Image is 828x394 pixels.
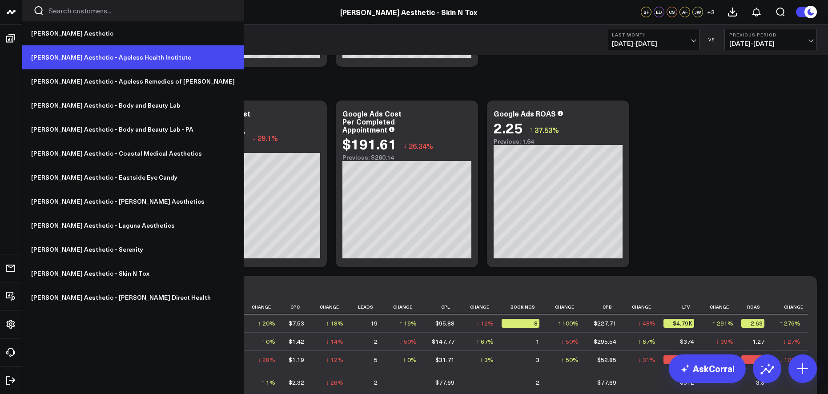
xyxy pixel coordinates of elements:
div: $52.85 [597,355,616,364]
span: + 3 [707,9,715,15]
th: Cpc [283,300,313,314]
div: - [491,378,494,387]
input: Search customers input [48,6,233,16]
div: SF [641,7,651,17]
a: [PERSON_NAME] Aesthetic - Body and Beauty Lab [22,93,244,117]
th: Change [547,300,587,314]
div: $0 [663,355,694,364]
th: Leads [351,300,386,314]
div: ED [654,7,664,17]
div: ↑ 20% [258,319,275,328]
div: ↓ 50% [399,337,417,346]
div: ↑ 18% [326,319,343,328]
span: [DATE] - [DATE] [612,40,695,47]
div: $31.71 [435,355,454,364]
a: [PERSON_NAME] Aesthetic - Coastal Medical Aesthetics [22,141,244,165]
th: Change [386,300,425,314]
div: $147.77 [432,337,454,346]
th: Change [244,300,283,314]
div: AF [679,7,690,17]
div: - [576,378,579,387]
b: Previous Period [729,32,812,37]
div: $1.42 [289,337,304,346]
div: ↓ 48% [638,319,655,328]
div: Previous: 1.64 [494,138,623,145]
div: ↑ 0% [261,337,275,346]
div: Google Ads Cost Per Completed Appointment [342,109,402,134]
div: 3 [536,355,539,364]
div: $77.69 [435,378,454,387]
div: ↑ 67% [638,337,655,346]
div: - [414,378,417,387]
div: 8 [502,319,539,328]
div: 19 [370,319,378,328]
div: 2.63 [741,319,765,328]
div: 1 [536,337,539,346]
div: $1.19 [289,355,304,364]
a: [PERSON_NAME] Aesthetic [22,21,244,45]
span: 37.53% [535,125,559,135]
div: ↑ 19% [399,319,417,328]
div: Google Ads ROAS [494,109,556,118]
div: ↑ 67% [476,337,494,346]
a: [PERSON_NAME] Aesthetic - Ageless Health Institute [22,45,244,69]
div: $4.79K [663,319,694,328]
a: [PERSON_NAME] Aesthetic - [PERSON_NAME] Aesthetics [22,189,244,213]
button: +3 [705,7,716,17]
div: VS [704,37,720,42]
th: Change [702,300,741,314]
div: 2 [374,337,378,346]
th: Cpl [425,300,462,314]
span: ↓ [252,132,256,144]
div: 2.25 [494,120,523,136]
th: Bookings [502,300,547,314]
span: 29.1% [257,133,278,143]
th: Ltv [663,300,702,314]
div: ↓ 27% [783,337,800,346]
th: Roas [741,300,773,314]
th: Change [772,300,808,314]
div: Previous: $260.14 [342,154,471,161]
div: $295.54 [594,337,616,346]
a: [PERSON_NAME] Aesthetic - Eastside Eye Candy [22,165,244,189]
a: [PERSON_NAME] Aesthetic - Skin N Tox [340,7,477,17]
a: [PERSON_NAME] Aesthetic - [PERSON_NAME] Direct Health [22,285,244,310]
div: 1.27 [752,337,764,346]
div: ↑ 50% [561,355,579,364]
th: Change [462,300,502,314]
span: [DATE] - [DATE] [729,40,812,47]
div: ↓ 28% [258,355,275,364]
th: Change [624,300,663,314]
div: ↑ 1% [261,378,275,387]
div: ↑ 291% [712,319,733,328]
div: CS [667,7,677,17]
button: Search customers button [33,5,44,16]
a: [PERSON_NAME] Aesthetic - Skin N Tox [22,261,244,285]
div: ↓ 14% [326,337,343,346]
div: 5 [374,355,378,364]
div: $77.69 [597,378,616,387]
div: ↑ 3% [480,355,494,364]
div: - [653,378,655,387]
div: JW [692,7,703,17]
div: 2 [536,378,539,387]
div: $227.71 [594,319,616,328]
span: ↑ [529,124,533,136]
b: Last Month [612,32,695,37]
div: ↓ 50% [561,337,579,346]
div: ↓ 26% [326,378,343,387]
div: ↑ 0% [403,355,417,364]
div: 2 [374,378,378,387]
th: Change [312,300,351,314]
div: $374 [680,337,694,346]
div: $2.32 [289,378,304,387]
div: Previous: $238.46 [191,146,320,153]
div: ↓ 12% [326,355,343,364]
span: 26.34% [409,141,433,151]
div: ↑ 276% [780,319,800,328]
div: ↓ 12% [476,319,494,328]
button: Previous Period[DATE]-[DATE] [724,29,817,50]
a: [PERSON_NAME] Aesthetic - Laguna Aesthetics [22,213,244,237]
div: ↓ 31% [638,355,655,364]
div: $7.53 [289,319,304,328]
